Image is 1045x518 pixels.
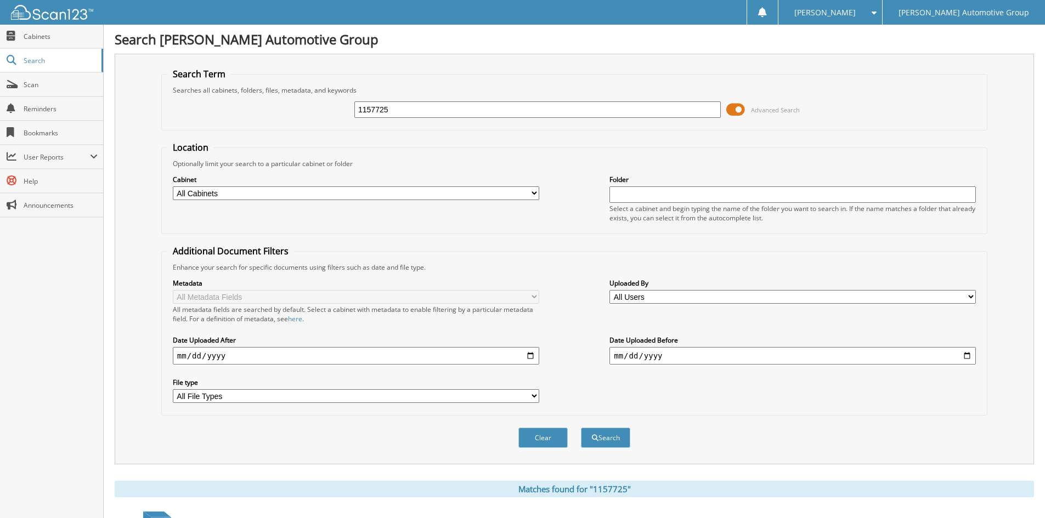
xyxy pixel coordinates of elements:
[609,175,976,184] label: Folder
[173,278,539,288] label: Metadata
[173,305,539,323] div: All metadata fields are searched by default. Select a cabinet with metadata to enable filtering b...
[609,278,976,288] label: Uploaded By
[288,314,302,323] a: here
[609,204,976,223] div: Select a cabinet and begin typing the name of the folder you want to search in. If the name match...
[167,141,214,153] legend: Location
[899,9,1029,16] span: [PERSON_NAME] Automotive Group
[24,56,96,65] span: Search
[115,481,1034,497] div: Matches found for "1157725"
[24,104,98,113] span: Reminders
[609,347,976,365] input: end
[167,68,231,80] legend: Search Term
[11,5,93,20] img: scan123-logo-white.svg
[167,86,981,95] div: Searches all cabinets, folders, files, metadata, and keywords
[173,335,539,345] label: Date Uploaded After
[24,177,98,186] span: Help
[173,347,539,365] input: start
[173,175,539,184] label: Cabinet
[167,245,294,257] legend: Additional Document Filters
[24,152,90,162] span: User Reports
[24,80,98,89] span: Scan
[24,128,98,138] span: Bookmarks
[115,30,1034,48] h1: Search [PERSON_NAME] Automotive Group
[518,428,568,448] button: Clear
[167,159,981,168] div: Optionally limit your search to a particular cabinet or folder
[609,335,976,345] label: Date Uploaded Before
[173,378,539,387] label: File type
[794,9,856,16] span: [PERSON_NAME]
[581,428,630,448] button: Search
[24,32,98,41] span: Cabinets
[24,201,98,210] span: Announcements
[167,263,981,272] div: Enhance your search for specific documents using filters such as date and file type.
[751,106,800,114] span: Advanced Search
